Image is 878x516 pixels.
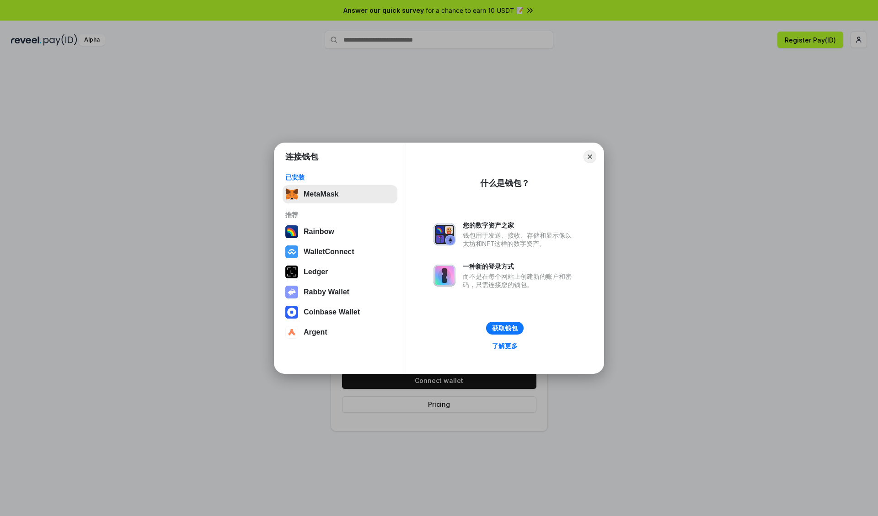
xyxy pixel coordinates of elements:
[584,150,596,163] button: Close
[486,322,524,335] button: 获取钱包
[285,173,395,181] div: 已安装
[283,303,397,321] button: Coinbase Wallet
[283,223,397,241] button: Rainbow
[304,248,354,256] div: WalletConnect
[304,308,360,316] div: Coinbase Wallet
[283,263,397,281] button: Ledger
[463,231,576,248] div: 钱包用于发送、接收、存储和显示像以太坊和NFT这样的数字资产。
[283,323,397,341] button: Argent
[463,221,576,229] div: 您的数字资产之家
[434,223,455,245] img: svg+xml,%3Csvg%20xmlns%3D%22http%3A%2F%2Fwww.w3.org%2F2000%2Fsvg%22%20fill%3D%22none%22%20viewBox...
[285,326,298,339] img: svg+xml,%3Csvg%20width%3D%2228%22%20height%3D%2228%22%20viewBox%3D%220%200%2028%2028%22%20fill%3D...
[285,151,318,162] h1: 连接钱包
[492,324,518,332] div: 获取钱包
[283,185,397,203] button: MetaMask
[434,265,455,287] img: svg+xml,%3Csvg%20xmlns%3D%22http%3A%2F%2Fwww.w3.org%2F2000%2Fsvg%22%20fill%3D%22none%22%20viewBox...
[463,262,576,271] div: 一种新的登录方式
[285,286,298,298] img: svg+xml,%3Csvg%20xmlns%3D%22http%3A%2F%2Fwww.w3.org%2F2000%2Fsvg%22%20fill%3D%22none%22%20viewBox...
[285,225,298,238] img: svg+xml,%3Csvg%20width%3D%22120%22%20height%3D%22120%22%20viewBox%3D%220%200%20120%20120%22%20fil...
[304,228,334,236] div: Rainbow
[304,328,327,336] div: Argent
[487,340,523,352] a: 了解更多
[304,190,338,198] div: MetaMask
[285,266,298,278] img: svg+xml,%3Csvg%20xmlns%3D%22http%3A%2F%2Fwww.w3.org%2F2000%2Fsvg%22%20width%3D%2228%22%20height%3...
[304,268,328,276] div: Ledger
[285,306,298,319] img: svg+xml,%3Csvg%20width%3D%2228%22%20height%3D%2228%22%20viewBox%3D%220%200%2028%2028%22%20fill%3D...
[285,211,395,219] div: 推荐
[480,178,530,189] div: 什么是钱包？
[283,283,397,301] button: Rabby Wallet
[285,245,298,258] img: svg+xml,%3Csvg%20width%3D%2228%22%20height%3D%2228%22%20viewBox%3D%220%200%2028%2028%22%20fill%3D...
[283,243,397,261] button: WalletConnect
[463,272,576,289] div: 而不是在每个网站上创建新的账户和密码，只需连接您的钱包。
[285,188,298,201] img: svg+xml,%3Csvg%20fill%3D%22none%22%20height%3D%2233%22%20viewBox%3D%220%200%2035%2033%22%20width%...
[492,342,518,350] div: 了解更多
[304,288,349,296] div: Rabby Wallet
